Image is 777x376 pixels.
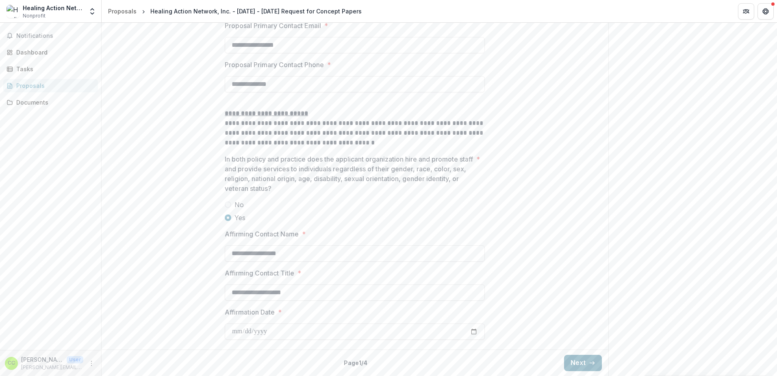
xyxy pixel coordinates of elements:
[23,12,46,20] span: Nonprofit
[225,307,275,317] p: Affirmation Date
[225,268,294,278] p: Affirming Contact Title
[738,3,754,20] button: Partners
[16,98,91,107] div: Documents
[3,29,98,42] button: Notifications
[225,154,473,193] p: In both policy and practice does the applicant organization hire and promote staff and provide se...
[7,5,20,18] img: Healing Action Network Inc
[21,364,83,371] p: [PERSON_NAME][EMAIL_ADDRESS][DOMAIN_NAME]
[16,81,91,90] div: Proposals
[225,60,324,70] p: Proposal Primary Contact Phone
[87,3,98,20] button: Open entity switcher
[8,361,15,366] div: Cassandra Cooke
[3,79,98,92] a: Proposals
[67,356,83,363] p: User
[564,355,602,371] button: Next
[225,21,321,31] p: Proposal Primary Contact Email
[3,62,98,76] a: Tasks
[234,200,244,210] span: No
[16,65,91,73] div: Tasks
[108,7,137,15] div: Proposals
[105,5,140,17] a: Proposals
[344,359,367,367] p: Page 1 / 4
[16,48,91,57] div: Dashboard
[225,229,299,239] p: Affirming Contact Name
[234,213,245,223] span: Yes
[3,96,98,109] a: Documents
[757,3,774,20] button: Get Help
[87,359,96,368] button: More
[23,4,83,12] div: Healing Action Network Inc
[3,46,98,59] a: Dashboard
[16,33,95,39] span: Notifications
[150,7,362,15] div: Healing Action Network, Inc. - [DATE] - [DATE] Request for Concept Papers
[21,355,63,364] p: [PERSON_NAME]
[105,5,365,17] nav: breadcrumb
